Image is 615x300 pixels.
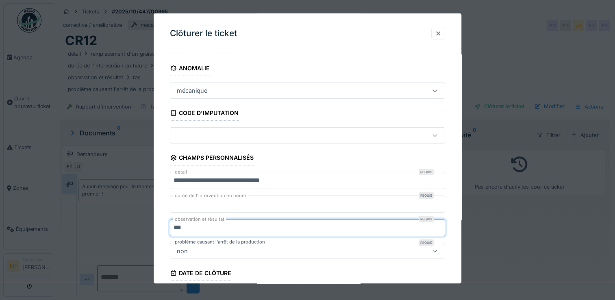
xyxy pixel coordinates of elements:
div: Code d'imputation [170,107,239,121]
div: Date de clôture [170,267,231,281]
div: Requis [419,169,434,176]
div: Champs personnalisés [170,152,254,165]
div: mécanique [174,86,211,95]
div: Requis [419,216,434,223]
div: Requis [419,193,434,199]
label: détail [173,169,189,176]
div: Requis [419,240,434,246]
h3: Clôturer le ticket [170,28,237,39]
label: problème causant l'arrêt de la production [173,239,267,246]
label: durée de l'intervention en heure [173,193,248,200]
div: non [174,247,191,256]
div: Anomalie [170,62,210,76]
label: observation et résultat [173,216,226,223]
